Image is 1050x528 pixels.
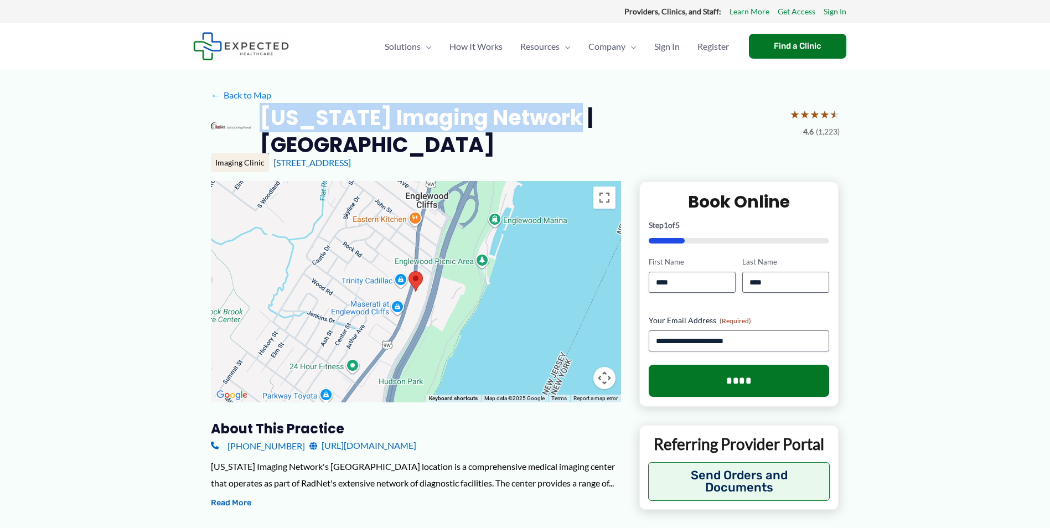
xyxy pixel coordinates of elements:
a: Terms (opens in new tab) [551,395,567,401]
span: (1,223) [816,125,840,139]
button: Map camera controls [593,367,615,389]
img: Google [214,388,250,402]
span: 5 [675,220,680,230]
span: Sign In [654,27,680,66]
button: Toggle fullscreen view [593,187,615,209]
p: Step of [649,221,830,229]
nav: Primary Site Navigation [376,27,738,66]
div: [US_STATE] Imaging Network's [GEOGRAPHIC_DATA] location is a comprehensive medical imaging center... [211,458,621,491]
span: ★ [820,104,830,125]
span: Menu Toggle [625,27,637,66]
span: ← [211,90,221,100]
button: Keyboard shortcuts [429,395,478,402]
h3: About this practice [211,420,621,437]
a: Get Access [778,4,815,19]
span: 4.6 [803,125,814,139]
span: Menu Toggle [560,27,571,66]
label: Last Name [742,257,829,267]
a: Sign In [824,4,846,19]
span: How It Works [449,27,503,66]
button: Read More [211,496,251,510]
label: First Name [649,257,736,267]
a: CompanyMenu Toggle [580,27,645,66]
a: Learn More [730,4,769,19]
span: ★ [830,104,840,125]
span: ★ [800,104,810,125]
a: ←Back to Map [211,87,271,103]
span: Resources [520,27,560,66]
a: Register [689,27,738,66]
a: [STREET_ADDRESS] [273,157,351,168]
button: Send Orders and Documents [648,462,830,501]
label: Your Email Address [649,315,830,326]
span: 1 [664,220,668,230]
div: Imaging Clinic [211,153,269,172]
a: How It Works [441,27,511,66]
a: Find a Clinic [749,34,846,59]
span: Map data ©2025 Google [484,395,545,401]
span: Menu Toggle [421,27,432,66]
h2: [US_STATE] Imaging Network | [GEOGRAPHIC_DATA] [260,104,780,159]
span: ★ [810,104,820,125]
a: Report a map error [573,395,618,401]
a: ResourcesMenu Toggle [511,27,580,66]
span: Company [588,27,625,66]
span: Register [697,27,729,66]
span: Solutions [385,27,421,66]
span: (Required) [720,317,751,325]
a: Open this area in Google Maps (opens a new window) [214,388,250,402]
h2: Book Online [649,191,830,213]
strong: Providers, Clinics, and Staff: [624,7,721,16]
span: ★ [790,104,800,125]
p: Referring Provider Portal [648,434,830,454]
a: Sign In [645,27,689,66]
img: Expected Healthcare Logo - side, dark font, small [193,32,289,60]
a: SolutionsMenu Toggle [376,27,441,66]
a: [URL][DOMAIN_NAME] [309,437,416,454]
a: [PHONE_NUMBER] [211,437,305,454]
